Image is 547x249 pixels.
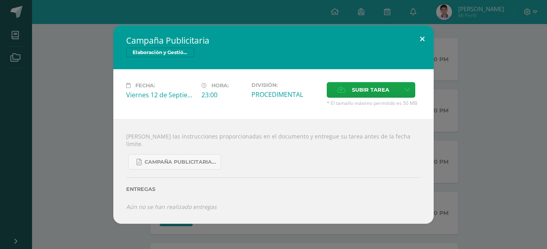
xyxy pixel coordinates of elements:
[145,159,217,165] span: Campaña Publicitaria.pdf
[113,119,434,223] div: [PERSON_NAME] las instrucciones proporcionadas en el documento y entregue su tarea antes de la fe...
[126,48,194,57] span: Elaboración y Gestión de Proyectos
[126,186,421,192] label: Entregas
[211,82,229,88] span: Hora:
[126,90,195,99] div: Viernes 12 de Septiembre
[327,100,421,106] span: * El tamaño máximo permitido es 50 MB
[251,90,320,99] div: PROCEDIMENTAL
[352,82,389,97] span: Subir tarea
[126,203,217,211] i: Aún no se han realizado entregas
[411,25,434,52] button: Close (Esc)
[201,90,245,99] div: 23:00
[135,82,155,88] span: Fecha:
[251,82,320,88] label: División:
[128,154,221,170] a: Campaña Publicitaria.pdf
[126,35,421,46] h2: Campaña Publicitaria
